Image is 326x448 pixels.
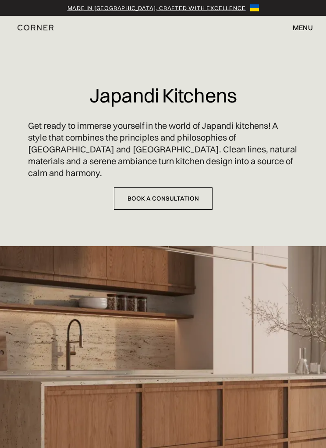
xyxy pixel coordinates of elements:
a: Book a Consultation [114,187,213,210]
div: menu [293,24,313,31]
p: Get ready to immerse yourself in the world of Japandi kitchens! A style that combines the princip... [28,120,298,179]
div: menu [284,20,313,35]
h1: Japandi Kitchens [89,76,237,115]
a: Made in [GEOGRAPHIC_DATA], crafted with excellence [67,4,246,12]
a: home [13,22,80,33]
